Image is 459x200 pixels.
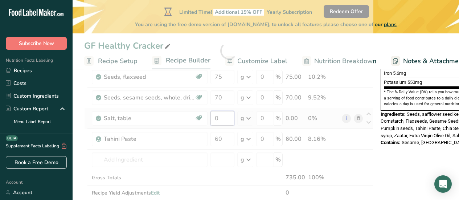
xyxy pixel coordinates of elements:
div: Open Intercom Messenger [434,175,452,193]
div: BETA [6,135,18,141]
span: Potassium [384,79,406,85]
span: Subscribe Now [19,40,54,47]
span: Iron [384,70,392,76]
span: plans [384,21,397,28]
span: 5.6mg [393,70,406,76]
div: Custom Report [6,105,48,113]
span: Ingredients: [381,111,406,117]
button: Subscribe Now [6,37,67,50]
a: Book a Free Demo [6,156,67,169]
span: 550mg [407,79,422,85]
span: Contains: [381,140,401,145]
